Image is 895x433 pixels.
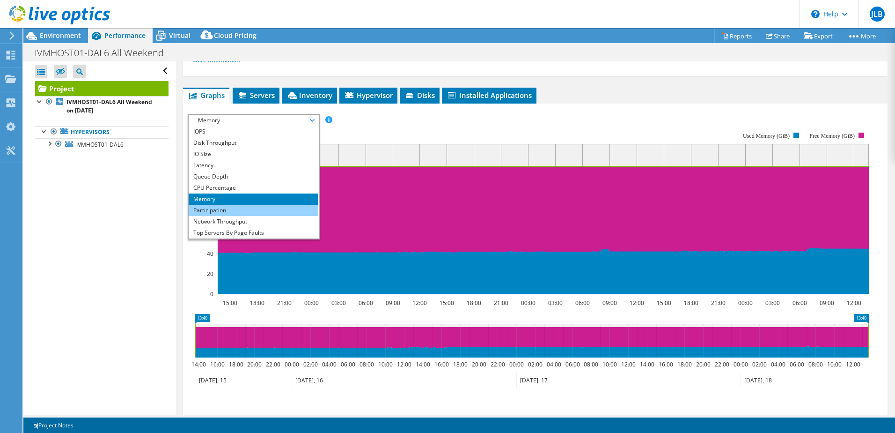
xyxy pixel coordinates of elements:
text: 21:00 [711,299,725,307]
li: Latency [189,160,318,171]
text: 15:00 [656,299,671,307]
text: 00:00 [733,360,748,368]
li: IO Size [189,149,318,160]
text: 40 [207,250,213,258]
text: 02:00 [528,360,542,368]
text: 03:00 [765,299,779,307]
a: More Information [192,56,247,64]
span: Memory [193,115,314,126]
text: 12:00 [412,299,426,307]
text: 02:00 [752,360,766,368]
text: 18:00 [683,299,698,307]
text: 12:00 [629,299,644,307]
a: IVMHOST01-DAL6 [35,138,169,150]
text: 16:00 [658,360,673,368]
text: 15:00 [222,299,237,307]
span: Installed Applications [447,90,532,100]
text: 00:00 [509,360,523,368]
text: 08:00 [359,360,374,368]
span: Hypervisor [344,90,393,100]
text: 16:00 [434,360,448,368]
text: 12:00 [846,299,861,307]
text: 18:00 [466,299,481,307]
text: 14:00 [415,360,430,368]
text: 06:00 [575,299,589,307]
text: 03:00 [548,299,562,307]
text: 20:00 [247,360,261,368]
text: 04:00 [322,360,336,368]
a: Project Notes [25,419,80,431]
a: Export [797,29,840,43]
svg: \n [811,10,820,18]
text: 06:00 [340,360,355,368]
text: 18:00 [677,360,691,368]
text: Free Memory (GiB) [809,133,855,139]
text: 22:00 [265,360,280,368]
text: 08:00 [583,360,598,368]
text: 08:00 [808,360,822,368]
text: 00:00 [284,360,299,368]
a: Hypervisors [35,126,169,138]
a: Reports [714,29,759,43]
text: 04:00 [770,360,785,368]
a: Share [759,29,797,43]
text: 18:00 [249,299,264,307]
text: 16:00 [210,360,224,368]
span: Inventory [286,90,332,100]
li: Participation [189,205,318,216]
text: 21:00 [493,299,508,307]
text: 10:00 [827,360,841,368]
text: 0 [210,290,213,298]
text: 00:00 [304,299,318,307]
text: 10:00 [378,360,392,368]
text: 18:00 [228,360,243,368]
text: 00:00 [738,299,752,307]
span: Servers [237,90,275,100]
text: 09:00 [602,299,616,307]
text: 06:00 [789,360,804,368]
a: More [840,29,883,43]
text: 12:00 [621,360,635,368]
text: 18:00 [453,360,467,368]
text: 12:00 [396,360,411,368]
h1: IVMHOST01-DAL6 All Weekend [30,48,178,58]
b: IVMHOST01-DAL6 All Weekend on [DATE] [66,98,152,114]
a: Project [35,81,169,96]
text: 15:00 [439,299,454,307]
span: IVMHOST01-DAL6 [76,141,124,149]
span: JLB [870,7,885,22]
text: 03:00 [331,299,345,307]
a: IVMHOST01-DAL6 All Weekend on [DATE] [35,96,169,117]
text: 09:00 [385,299,400,307]
text: 20 [207,270,213,278]
text: 20:00 [696,360,710,368]
text: 06:00 [565,360,580,368]
text: 04:00 [546,360,561,368]
text: 21:00 [277,299,291,307]
text: 14:00 [639,360,654,368]
li: IOPS [189,126,318,137]
text: 09:00 [819,299,834,307]
span: Environment [40,31,81,40]
text: 22:00 [490,360,505,368]
text: Used Memory (GiB) [743,133,790,139]
text: 00:00 [521,299,535,307]
li: Top Servers By Page Faults [189,227,318,239]
text: 20:00 [471,360,486,368]
li: CPU Percentage [189,182,318,194]
span: Performance [104,31,146,40]
text: 06:00 [792,299,807,307]
li: Memory [189,194,318,205]
text: 06:00 [358,299,373,307]
text: 10:00 [602,360,616,368]
li: Queue Depth [189,171,318,182]
text: 02:00 [303,360,317,368]
span: Disks [404,90,435,100]
li: Disk Throughput [189,137,318,149]
li: Network Throughput [189,216,318,227]
text: 14:00 [191,360,205,368]
span: Graphs [188,90,225,100]
text: 12:00 [845,360,860,368]
span: Cloud Pricing [214,31,257,40]
span: Virtual [169,31,191,40]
